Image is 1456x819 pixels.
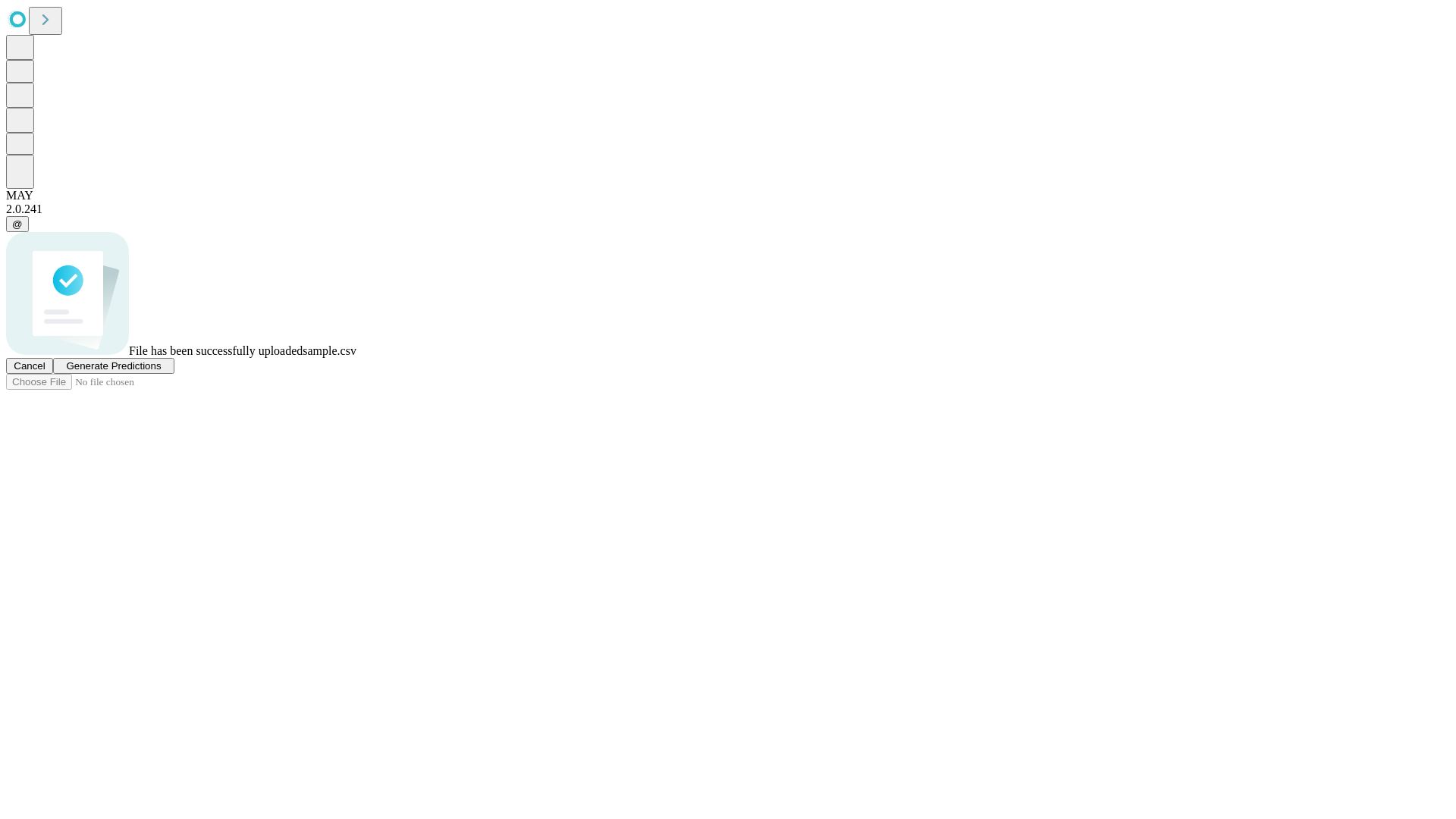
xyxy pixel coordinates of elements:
span: Cancel [14,360,45,372]
span: sample.csv [303,344,356,357]
button: @ [6,216,29,232]
button: Generate Predictions [53,358,174,374]
span: @ [12,218,23,230]
button: Cancel [6,358,53,374]
span: Generate Predictions [66,360,161,372]
div: MAY [6,189,1450,202]
span: File has been successfully uploaded [129,344,303,357]
div: 2.0.241 [6,202,1450,216]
